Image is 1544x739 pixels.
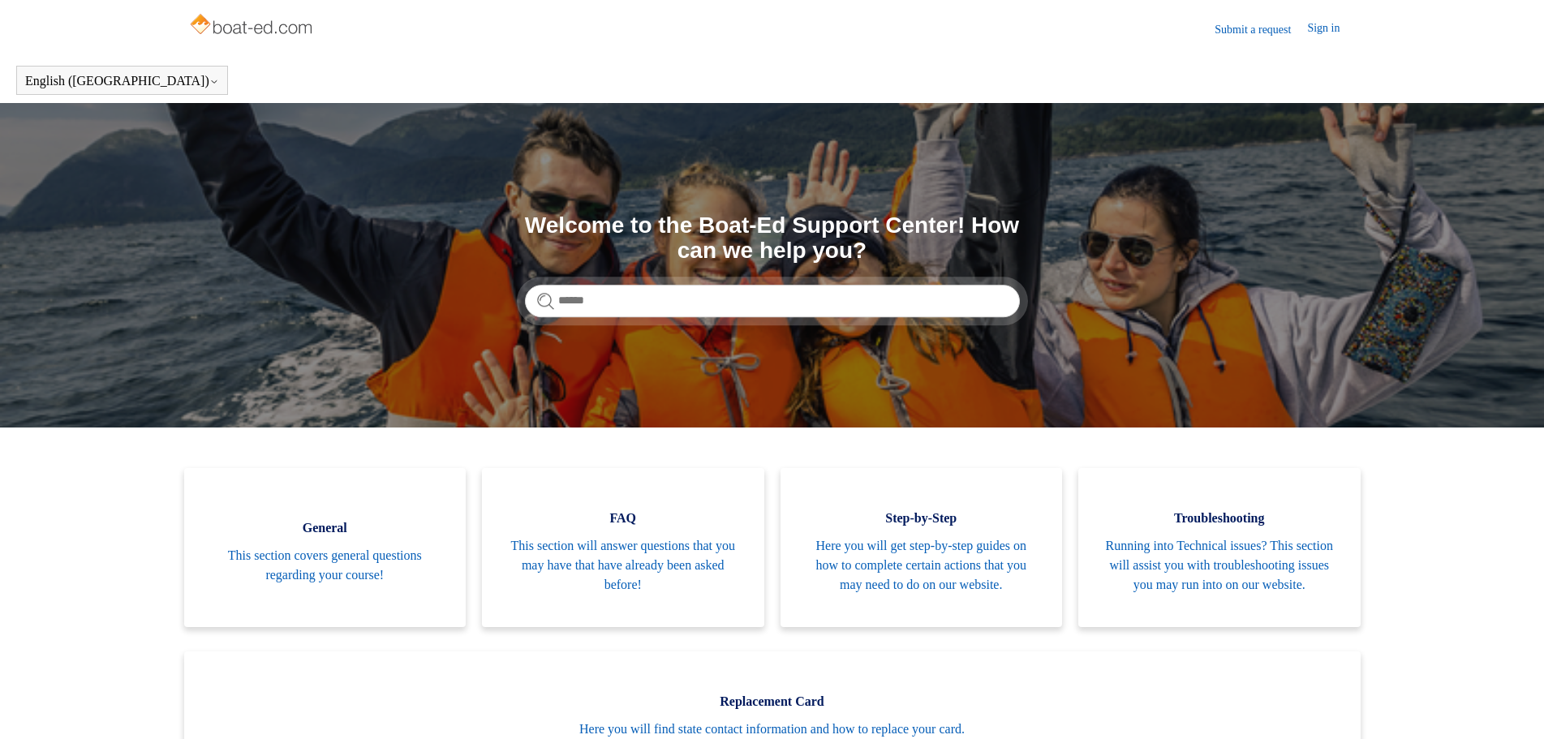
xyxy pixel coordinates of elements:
a: FAQ This section will answer questions that you may have that have already been asked before! [482,468,764,627]
span: Troubleshooting [1103,509,1336,528]
span: FAQ [506,509,740,528]
img: Boat-Ed Help Center home page [188,10,317,42]
a: General This section covers general questions regarding your course! [184,468,467,627]
span: This section covers general questions regarding your course! [209,546,442,585]
a: Step-by-Step Here you will get step-by-step guides on how to complete certain actions that you ma... [781,468,1063,627]
h1: Welcome to the Boat-Ed Support Center! How can we help you? [525,213,1020,264]
span: Replacement Card [209,692,1336,711]
span: General [209,518,442,538]
button: English ([GEOGRAPHIC_DATA]) [25,74,219,88]
a: Troubleshooting Running into Technical issues? This section will assist you with troubleshooting ... [1078,468,1361,627]
a: Sign in [1307,19,1356,39]
span: Here you will get step-by-step guides on how to complete certain actions that you may need to do ... [805,536,1039,595]
input: Search [525,285,1020,317]
span: Step-by-Step [805,509,1039,528]
span: Here you will find state contact information and how to replace your card. [209,720,1336,739]
span: This section will answer questions that you may have that have already been asked before! [506,536,740,595]
a: Submit a request [1215,21,1307,38]
span: Running into Technical issues? This section will assist you with troubleshooting issues you may r... [1103,536,1336,595]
